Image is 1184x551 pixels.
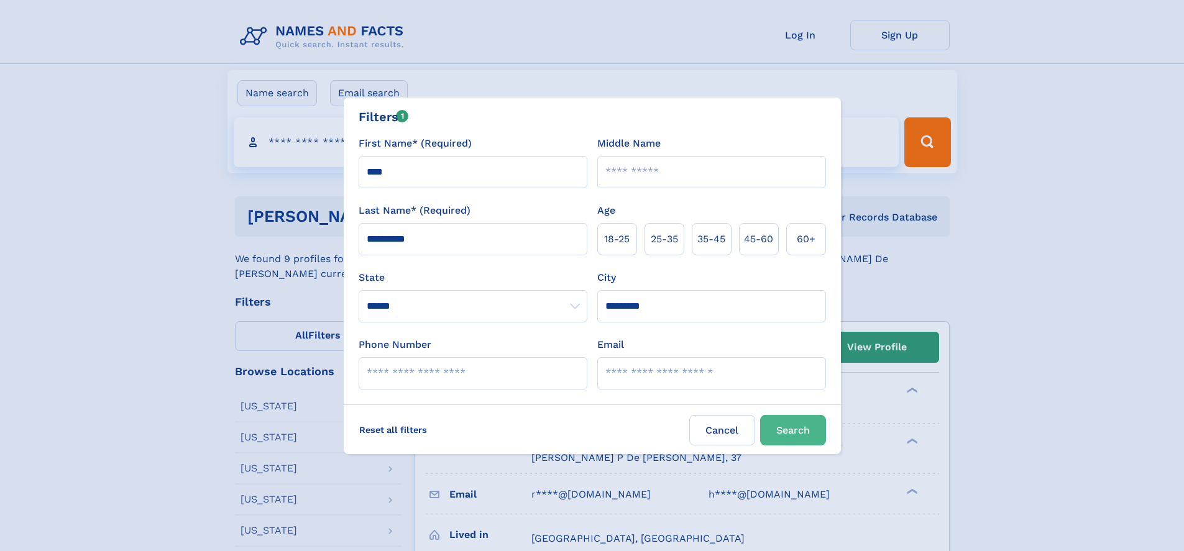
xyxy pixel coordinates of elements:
span: 45‑60 [744,232,773,247]
span: 35‑45 [697,232,725,247]
label: Cancel [689,415,755,445]
label: City [597,270,616,285]
label: Email [597,337,624,352]
span: 60+ [797,232,815,247]
label: Last Name* (Required) [359,203,470,218]
span: 18‑25 [604,232,630,247]
div: Filters [359,107,409,126]
label: Middle Name [597,136,661,151]
span: 25‑35 [651,232,678,247]
label: Reset all filters [351,415,435,445]
button: Search [760,415,826,445]
label: State [359,270,587,285]
label: Age [597,203,615,218]
label: Phone Number [359,337,431,352]
label: First Name* (Required) [359,136,472,151]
